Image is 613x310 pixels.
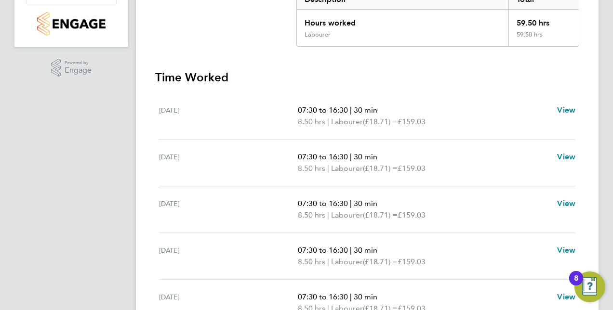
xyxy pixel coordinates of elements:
[398,210,426,220] span: £159.03
[398,257,426,266] span: £159.03
[557,292,575,301] span: View
[327,164,329,173] span: |
[354,199,377,208] span: 30 min
[354,152,377,161] span: 30 min
[298,292,348,301] span: 07:30 to 16:30
[363,117,398,126] span: (£18.71) =
[159,151,298,174] div: [DATE]
[298,117,325,126] span: 8.50 hrs
[350,152,352,161] span: |
[37,12,105,36] img: countryside-properties-logo-retina.png
[51,59,92,77] a: Powered byEngage
[363,210,398,220] span: (£18.71) =
[350,245,352,255] span: |
[557,245,575,256] a: View
[508,10,579,31] div: 59.50 hrs
[508,31,579,46] div: 59.50 hrs
[557,291,575,303] a: View
[298,105,348,115] span: 07:30 to 16:30
[363,164,398,173] span: (£18.71) =
[327,210,329,220] span: |
[298,245,348,255] span: 07:30 to 16:30
[574,271,605,302] button: Open Resource Center, 8 new notifications
[65,59,92,67] span: Powered by
[26,12,117,36] a: Go to home page
[159,104,298,128] div: [DATE]
[354,105,377,115] span: 30 min
[327,117,329,126] span: |
[331,256,363,268] span: Labourer
[298,164,325,173] span: 8.50 hrs
[557,198,575,209] a: View
[363,257,398,266] span: (£18.71) =
[557,152,575,161] span: View
[350,199,352,208] span: |
[398,117,426,126] span: £159.03
[159,198,298,221] div: [DATE]
[350,105,352,115] span: |
[159,245,298,268] div: [DATE]
[354,292,377,301] span: 30 min
[557,151,575,163] a: View
[298,210,325,220] span: 8.50 hrs
[331,163,363,174] span: Labourer
[298,199,348,208] span: 07:30 to 16:30
[155,70,579,85] h3: Time Worked
[331,209,363,221] span: Labourer
[557,105,575,115] span: View
[298,257,325,266] span: 8.50 hrs
[557,245,575,255] span: View
[398,164,426,173] span: £159.03
[354,245,377,255] span: 30 min
[65,66,92,75] span: Engage
[327,257,329,266] span: |
[305,31,331,39] div: Labourer
[331,116,363,128] span: Labourer
[557,104,575,116] a: View
[557,199,575,208] span: View
[574,278,578,291] div: 8
[350,292,352,301] span: |
[298,152,348,161] span: 07:30 to 16:30
[297,10,508,31] div: Hours worked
